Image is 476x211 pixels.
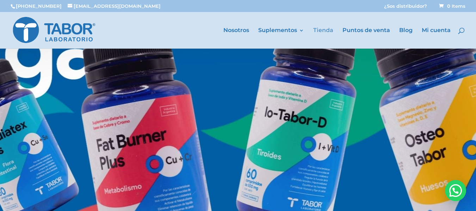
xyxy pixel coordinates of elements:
a: Puntos de venta [342,28,390,49]
a: Tienda [313,28,333,49]
a: Nosotros [223,28,249,49]
a: Suplementos [258,28,304,49]
a: [EMAIL_ADDRESS][DOMAIN_NAME] [68,3,161,9]
a: Mi cuenta [422,28,451,49]
a: [PHONE_NUMBER] [16,3,62,9]
a: Blog [399,28,413,49]
span: 0 Items [439,3,465,9]
a: ¿Sos distribuidor? [384,4,427,12]
a: 0 Items [438,3,465,9]
img: Laboratorio Tabor [12,15,96,45]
